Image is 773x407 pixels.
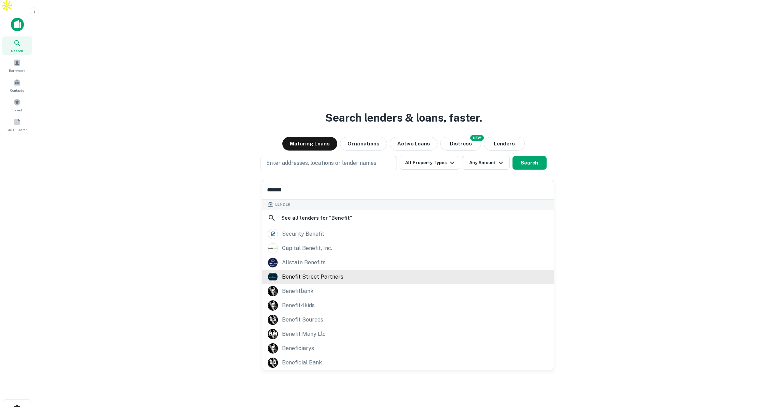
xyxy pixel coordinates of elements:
[2,56,32,75] a: Borrowers
[262,270,554,284] a: benefit street partners
[2,76,32,94] a: Contacts
[268,244,278,253] img: picture
[269,330,277,338] p: B M
[11,48,23,53] span: Search
[400,156,459,170] button: All Property Types
[470,135,484,141] div: NEW
[262,241,554,255] a: capital benefit, inc.
[11,18,24,31] img: capitalize-icon.png
[271,302,274,309] p: B
[10,88,24,93] span: Contacts
[282,315,323,325] div: benefit sources
[462,156,510,170] button: Any Amount
[325,110,482,126] h3: Search lenders & loans, faster.
[261,156,397,170] button: Enter addresses, locations or lender names
[440,137,481,151] button: Search distressed loans with lien and other non-mortgage details.
[282,286,313,296] div: benefitbank
[282,257,326,268] div: allstate benefits
[262,255,554,270] a: allstate benefits
[282,343,314,354] div: beneficiarys
[282,358,322,368] div: beneficial bank
[262,341,554,356] a: B beneficiarys
[262,227,554,241] a: security benefit
[9,68,25,73] span: Borrowers
[390,137,437,151] button: Active Loans
[282,243,332,253] div: capital benefit, inc.
[275,202,291,207] span: Lender
[269,359,276,366] p: B B
[282,272,343,282] div: benefit street partners
[269,316,276,323] p: B S
[484,137,525,151] button: Lenders
[282,229,324,239] div: security benefit
[262,327,554,341] a: B Mbenefit many llc
[266,159,376,167] p: Enter addresses, locations or lender names
[2,96,32,114] a: Saved
[281,214,352,222] h6: See all lenders for " Benefit "
[262,356,554,370] a: B Bbeneficial bank
[512,156,547,170] button: Search
[268,272,278,282] img: picture
[12,107,22,113] span: Saved
[268,258,278,267] img: picture
[282,329,326,339] div: benefit many llc
[282,300,315,311] div: benefit4kids
[268,229,278,239] img: picture
[340,137,387,151] button: Originations
[739,353,773,385] iframe: Chat Widget
[262,284,554,298] a: B benefitbank
[262,313,554,327] a: B Sbenefit sources
[282,137,337,151] button: Maturing Loans
[2,36,32,55] a: Search
[271,345,274,352] p: B
[2,115,32,134] a: SREO Search
[6,127,28,132] span: SREO Search
[271,287,274,295] p: B
[262,298,554,313] a: B benefit4kids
